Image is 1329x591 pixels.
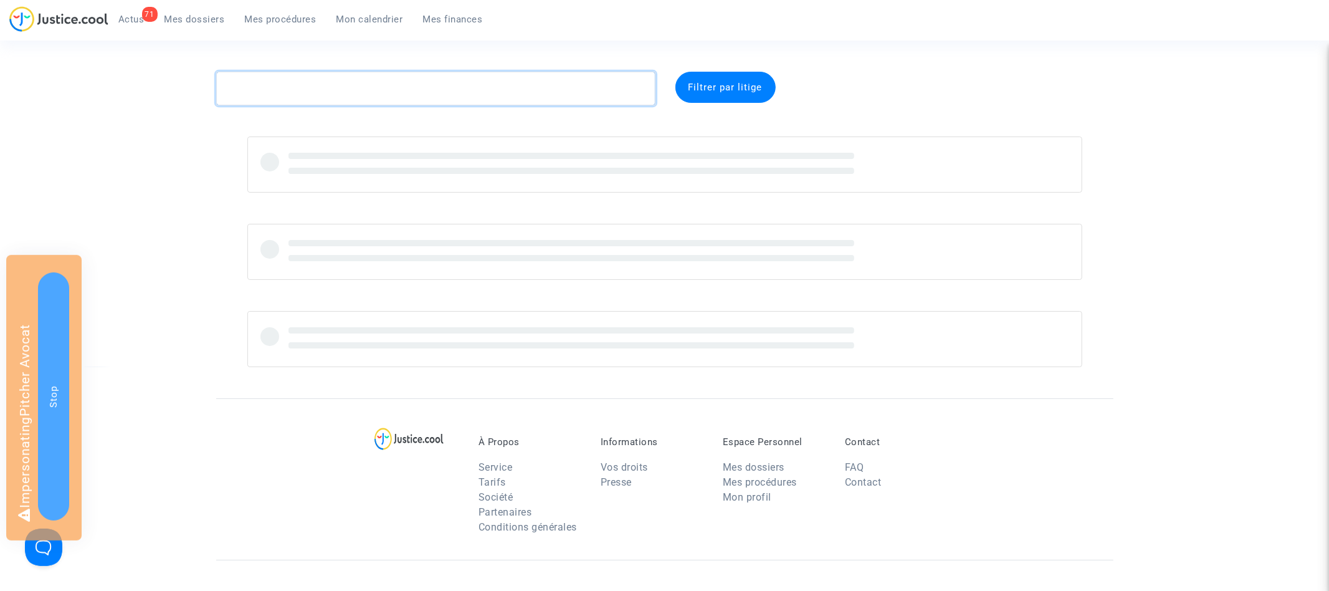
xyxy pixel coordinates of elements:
p: Informations [601,436,704,448]
a: Presse [601,476,632,488]
div: 71 [142,7,158,22]
span: Actus [118,14,145,25]
a: Mes dossiers [155,10,235,29]
span: Mon calendrier [336,14,403,25]
iframe: Help Scout Beacon - Open [25,529,62,566]
a: Vos droits [601,461,648,473]
span: Filtrer par litige [688,82,763,93]
span: Stop [48,385,59,407]
img: jc-logo.svg [9,6,108,32]
a: Service [479,461,513,473]
a: FAQ [845,461,864,473]
a: Mes procédures [723,476,797,488]
img: logo-lg.svg [374,428,444,450]
a: 71Actus [108,10,155,29]
a: Contact [845,476,882,488]
a: Mon calendrier [326,10,413,29]
button: Stop [38,272,69,521]
span: Mes finances [423,14,483,25]
p: Espace Personnel [723,436,826,448]
a: Mes dossiers [723,461,784,473]
p: Contact [845,436,948,448]
a: Mes procédures [235,10,326,29]
div: Impersonating [6,255,82,541]
a: Conditions générales [479,521,577,533]
span: Mes procédures [245,14,317,25]
a: Société [479,491,513,503]
a: Partenaires [479,506,532,518]
a: Mes finances [413,10,493,29]
p: À Propos [479,436,582,448]
a: Tarifs [479,476,506,488]
a: Mon profil [723,491,771,503]
span: Mes dossiers [164,14,225,25]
